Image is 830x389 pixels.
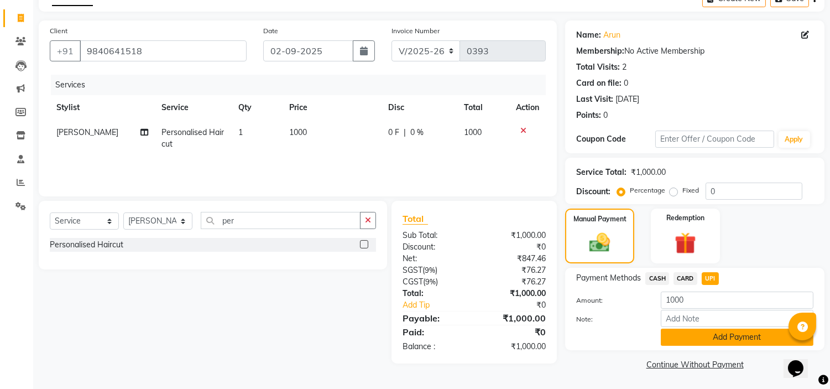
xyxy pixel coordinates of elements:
div: Service Total: [576,167,627,178]
th: Disc [382,95,457,120]
span: Personalised Haircut [162,127,225,149]
span: | [404,127,406,138]
div: Balance : [394,341,474,352]
div: Sub Total: [394,230,474,241]
span: 9% [425,266,435,274]
input: Search or Scan [201,212,361,229]
div: ₹0 [488,299,555,311]
div: Payable: [394,312,474,325]
label: Date [263,26,278,36]
div: Discount: [576,186,610,198]
div: Points: [576,110,601,121]
th: Price [283,95,382,120]
div: 0 [603,110,608,121]
th: Qty [232,95,283,120]
input: Search by Name/Mobile/Email/Code [80,40,247,61]
th: Action [509,95,546,120]
span: 1000 [464,127,482,137]
th: Service [155,95,232,120]
div: Total: [394,288,474,299]
label: Note: [568,314,652,324]
div: Card on file: [576,77,622,89]
div: Net: [394,253,474,264]
span: CGST [403,277,423,287]
div: Last Visit: [576,94,613,105]
div: [DATE] [615,94,639,105]
div: ₹1,000.00 [474,312,555,325]
a: Add Tip [394,299,488,311]
div: Personalised Haircut [50,239,123,251]
div: ₹1,000.00 [474,341,555,352]
span: SGST [403,265,422,275]
a: Continue Without Payment [567,359,822,371]
span: 1 [238,127,243,137]
span: 9% [425,277,436,286]
input: Enter Offer / Coupon Code [655,131,774,148]
input: Add Note [661,310,813,327]
span: 1000 [289,127,307,137]
button: +91 [50,40,81,61]
div: ₹1,000.00 [474,230,555,241]
span: Total [403,213,428,225]
input: Amount [661,292,813,309]
label: Client [50,26,67,36]
div: ( ) [394,276,474,288]
span: 0 % [410,127,424,138]
span: 0 F [388,127,399,138]
label: Fixed [682,185,699,195]
a: Arun [603,29,620,41]
span: UPI [702,272,719,285]
span: CARD [674,272,697,285]
img: _cash.svg [583,231,616,255]
button: Add Payment [661,329,813,346]
div: Discount: [394,241,474,253]
div: ₹847.46 [474,253,555,264]
div: Membership: [576,45,624,57]
div: Name: [576,29,601,41]
span: CASH [645,272,669,285]
span: [PERSON_NAME] [56,127,118,137]
img: _gift.svg [668,230,703,257]
div: ₹1,000.00 [631,167,666,178]
label: Percentage [630,185,665,195]
div: No Active Membership [576,45,813,57]
label: Manual Payment [573,214,627,224]
div: 2 [622,61,627,73]
div: Paid: [394,325,474,339]
label: Amount: [568,295,652,305]
label: Redemption [666,213,704,223]
button: Apply [779,131,810,148]
div: ₹1,000.00 [474,288,555,299]
div: ₹0 [474,241,555,253]
th: Total [458,95,510,120]
div: ₹0 [474,325,555,339]
span: Payment Methods [576,272,641,284]
div: Coupon Code [576,133,655,145]
div: 0 [624,77,628,89]
div: Total Visits: [576,61,620,73]
label: Invoice Number [391,26,440,36]
div: ( ) [394,264,474,276]
div: Services [51,75,554,95]
iframe: chat widget [784,345,819,378]
th: Stylist [50,95,155,120]
div: ₹76.27 [474,276,555,288]
div: ₹76.27 [474,264,555,276]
